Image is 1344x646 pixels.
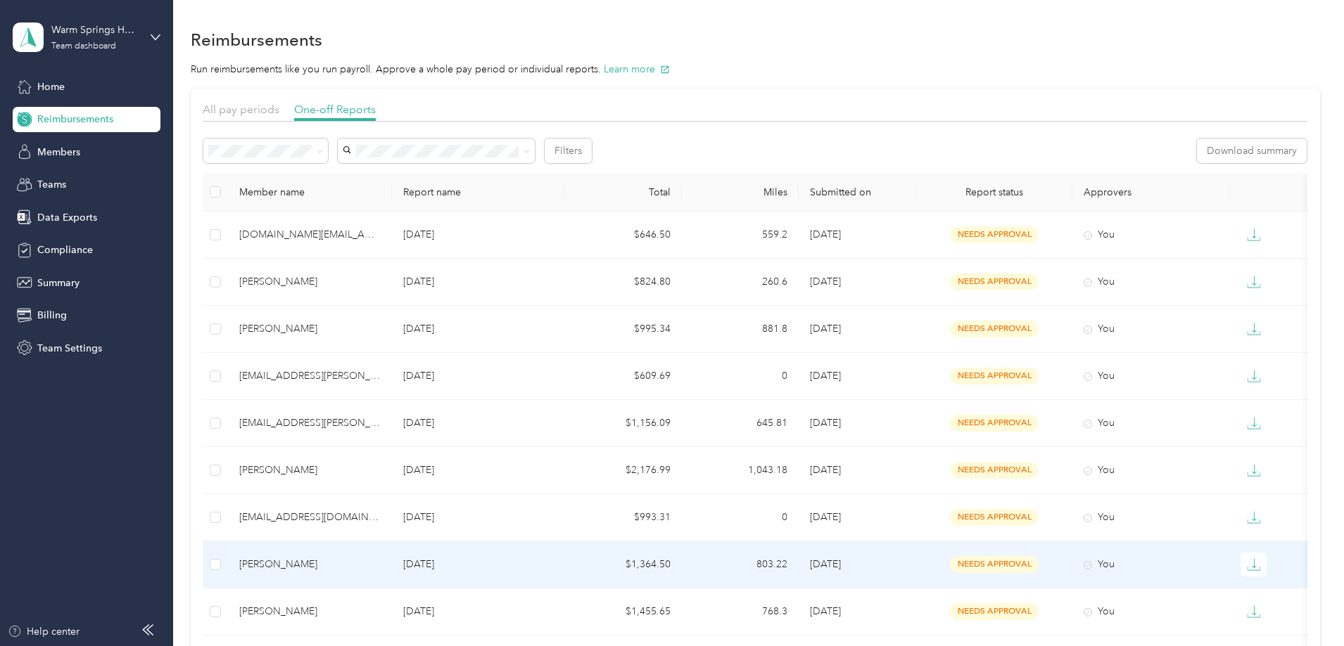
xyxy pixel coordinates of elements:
[950,603,1039,619] span: needs approval
[950,368,1039,384] span: needs approval
[1084,510,1217,525] div: You
[1084,463,1217,478] div: You
[403,604,553,619] p: [DATE]
[950,226,1039,243] span: needs approval
[545,138,592,163] button: Filters
[682,400,799,447] td: 645.81
[564,588,682,635] td: $1,455.65
[403,368,553,384] p: [DATE]
[403,227,553,243] p: [DATE]
[1084,368,1217,384] div: You
[564,306,682,353] td: $995.34
[51,22,139,37] div: Warm Springs Home Health Inc
[693,186,788,198] div: Miles
[950,556,1039,572] span: needs approval
[927,186,1061,198] span: Report status
[37,177,66,192] span: Teams
[191,62,1320,77] p: Run reimbursements like you run payroll. Approve a whole pay period or individual reports.
[682,494,799,541] td: 0
[576,186,671,198] div: Total
[1084,604,1217,619] div: You
[403,321,553,337] p: [DATE]
[37,341,102,356] span: Team Settings
[37,243,93,257] span: Compliance
[239,604,381,619] div: [PERSON_NAME]
[37,79,65,94] span: Home
[810,276,841,288] span: [DATE]
[564,400,682,447] td: $1,156.09
[682,259,799,306] td: 260.6
[1084,415,1217,431] div: You
[1072,173,1229,212] th: Approvers
[682,541,799,588] td: 803.22
[564,212,682,259] td: $646.50
[799,173,916,212] th: Submitted on
[810,323,841,335] span: [DATE]
[37,145,80,160] span: Members
[239,274,381,290] div: [PERSON_NAME]
[403,557,553,572] p: [DATE]
[682,212,799,259] td: 559.2
[239,510,381,525] div: [EMAIL_ADDRESS][DOMAIN_NAME]
[810,558,841,570] span: [DATE]
[403,415,553,431] p: [DATE]
[810,511,841,523] span: [DATE]
[564,494,682,541] td: $993.31
[564,541,682,588] td: $1,364.50
[682,588,799,635] td: 768.3
[51,42,116,51] div: Team dashboard
[37,112,113,127] span: Reimbursements
[37,210,97,225] span: Data Exports
[1084,321,1217,337] div: You
[403,510,553,525] p: [DATE]
[682,447,799,494] td: 1,043.18
[294,103,376,116] span: One-off Reports
[564,353,682,400] td: $609.69
[239,557,381,572] div: [PERSON_NAME]
[37,276,80,290] span: Summary
[239,227,381,243] div: [DOMAIN_NAME][EMAIL_ADDRESS][DOMAIN_NAME]
[950,415,1039,431] span: needs approval
[1084,274,1217,290] div: You
[810,464,841,476] span: [DATE]
[37,308,67,323] span: Billing
[950,321,1039,337] span: needs approval
[392,173,564,212] th: Report name
[810,228,841,240] span: [DATE]
[239,186,381,198] div: Member name
[8,624,80,639] button: Help center
[950,509,1039,525] span: needs approval
[403,463,553,478] p: [DATE]
[564,259,682,306] td: $824.80
[403,274,553,290] p: [DATE]
[1084,227,1217,243] div: You
[950,273,1039,290] span: needs approval
[191,32,322,47] h1: Reimbursements
[239,415,381,431] div: [EMAIL_ADDRESS][PERSON_NAME][DOMAIN_NAME]
[810,605,841,617] span: [DATE]
[810,370,841,382] span: [DATE]
[239,321,381,337] div: [PERSON_NAME]
[239,463,381,478] div: [PERSON_NAME]
[239,368,381,384] div: [EMAIL_ADDRESS][PERSON_NAME][DOMAIN_NAME]
[682,353,799,400] td: 0
[682,306,799,353] td: 881.8
[203,103,279,116] span: All pay periods
[1265,567,1344,646] iframe: Everlance-gr Chat Button Frame
[604,62,670,77] button: Learn more
[1084,557,1217,572] div: You
[564,447,682,494] td: $2,176.99
[950,462,1039,478] span: needs approval
[228,173,392,212] th: Member name
[810,417,841,429] span: [DATE]
[1197,138,1307,163] button: Download summary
